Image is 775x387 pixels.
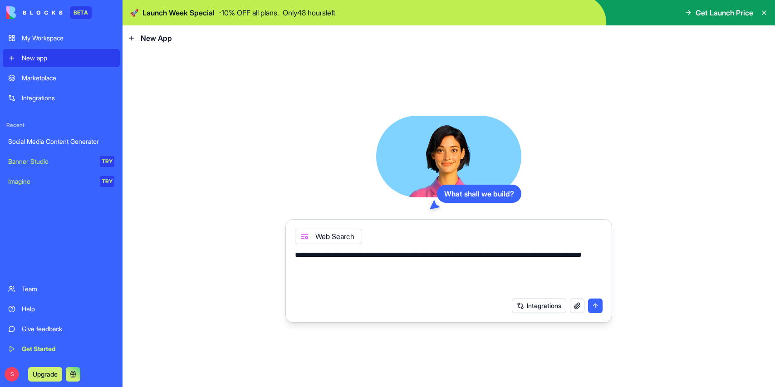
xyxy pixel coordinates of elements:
[100,176,114,187] div: TRY
[8,177,93,186] div: Imagine
[22,93,114,103] div: Integrations
[437,185,521,203] div: What shall we build?
[3,89,120,107] a: Integrations
[3,29,120,47] a: My Workspace
[6,6,63,19] img: logo
[22,73,114,83] div: Marketplace
[295,229,362,244] div: Web Search
[3,152,120,171] a: Banner StudioTRY
[3,340,120,358] a: Get Started
[3,122,120,129] span: Recent
[22,284,114,294] div: Team
[3,49,120,67] a: New app
[3,300,120,318] a: Help
[3,280,120,298] a: Team
[28,367,62,382] button: Upgrade
[512,299,566,313] button: Integrations
[283,7,335,18] p: Only 48 hours left
[22,304,114,314] div: Help
[3,69,120,87] a: Marketplace
[6,6,92,19] a: BETA
[22,324,114,333] div: Give feedback
[100,156,114,167] div: TRY
[696,7,753,18] span: Get Launch Price
[22,344,114,353] div: Get Started
[142,7,215,18] span: Launch Week Special
[8,137,114,146] div: Social Media Content Generator
[3,132,120,151] a: Social Media Content Generator
[5,367,19,382] span: S
[130,7,139,18] span: 🚀
[8,157,93,166] div: Banner Studio
[3,320,120,338] a: Give feedback
[22,34,114,43] div: My Workspace
[28,369,62,378] a: Upgrade
[70,6,92,19] div: BETA
[22,54,114,63] div: New app
[141,33,172,44] span: New App
[218,7,279,18] p: - 10 % OFF all plans.
[3,172,120,191] a: ImagineTRY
